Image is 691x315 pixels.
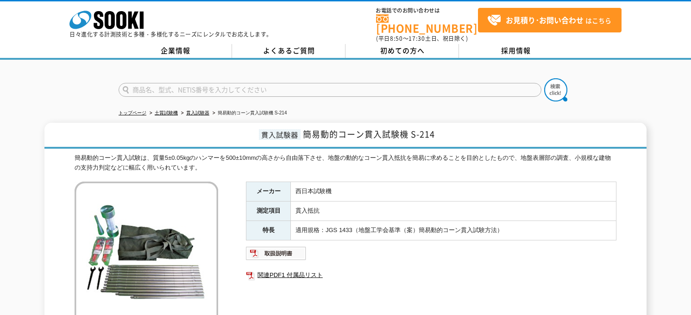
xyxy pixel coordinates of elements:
[544,78,567,101] img: btn_search.png
[291,182,616,202] td: 西日本試験機
[376,14,478,33] a: [PHONE_NUMBER]
[376,8,478,13] span: お電話でのお問い合わせは
[246,252,307,259] a: 取扱説明書
[232,44,345,58] a: よくあるご質問
[155,110,178,115] a: 土質試験機
[345,44,459,58] a: 初めての方へ
[246,182,291,202] th: メーカー
[291,221,616,240] td: 適用規格：JGS 1433（地盤工学会基準（案）簡易動的コーン貫入試験方法）
[246,202,291,221] th: 測定項目
[303,128,435,140] span: 簡易動的コーン貫入試験機 S-214
[69,31,272,37] p: 日々進化する計測技術と多種・多様化するニーズにレンタルでお応えします。
[390,34,403,43] span: 8:50
[211,108,287,118] li: 簡易動的コーン貫入試験機 S-214
[459,44,572,58] a: 採用情報
[408,34,425,43] span: 17:30
[487,13,611,27] span: はこちら
[246,269,616,281] a: 関連PDF1 付属品リスト
[246,221,291,240] th: 特長
[380,45,425,56] span: 初めての方へ
[119,44,232,58] a: 企業情報
[119,83,541,97] input: 商品名、型式、NETIS番号を入力してください
[75,153,616,173] div: 簡易動的コーン貫入試験は、質量5±0.05kgのハンマーを500±10mmの高さから自由落下させ、地盤の動的なコーン貫入抵抗を簡易に求めることを目的としたもので、地盤表層部の調査、小規模な建物の...
[186,110,209,115] a: 貫入試験器
[246,246,307,261] img: 取扱説明書
[119,110,146,115] a: トップページ
[291,202,616,221] td: 貫入抵抗
[478,8,622,32] a: お見積り･お問い合わせはこちら
[376,34,468,43] span: (平日 ～ 土日、祝日除く)
[259,129,301,140] span: 貫入試験器
[506,14,584,25] strong: お見積り･お問い合わせ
